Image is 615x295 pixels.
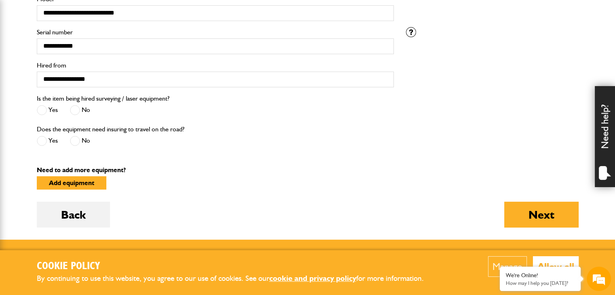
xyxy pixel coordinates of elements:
[37,136,58,146] label: Yes
[488,256,527,277] button: Manage
[11,99,148,116] input: Enter your email address
[14,45,34,56] img: d_20077148190_company_1631870298795_20077148190
[37,62,394,69] label: Hired from
[37,126,184,133] label: Does the equipment need insuring to travel on the road?
[70,105,90,115] label: No
[70,136,90,146] label: No
[37,272,437,285] p: By continuing to use this website, you agree to our use of cookies. See our for more information.
[37,260,437,273] h2: Cookie Policy
[37,95,169,102] label: Is the item being hired surveying / laser equipment?
[133,4,152,23] div: Minimize live chat window
[504,202,579,228] button: Next
[11,146,148,225] textarea: Type your message and hit 'Enter'
[110,232,147,243] em: Start Chat
[506,280,575,286] p: How may I help you today?
[42,45,136,56] div: Chat with us now
[533,256,579,277] button: Allow all
[11,75,148,93] input: Enter your last name
[37,202,110,228] button: Back
[37,29,394,36] label: Serial number
[11,122,148,140] input: Enter your phone number
[37,167,579,173] p: Need to add more equipment?
[269,274,356,283] a: cookie and privacy policy
[37,176,106,190] button: Add equipment
[37,105,58,115] label: Yes
[595,86,615,187] div: Need help?
[506,272,575,279] div: We're Online!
